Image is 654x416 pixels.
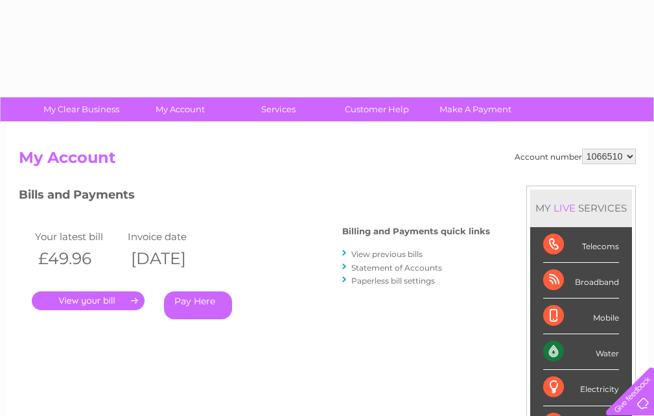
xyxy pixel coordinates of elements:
[543,334,619,370] div: Water
[19,149,636,173] h2: My Account
[515,149,636,164] div: Account number
[225,97,332,121] a: Services
[32,245,125,272] th: £49.96
[351,249,423,259] a: View previous bills
[323,97,430,121] a: Customer Help
[19,186,490,208] h3: Bills and Payments
[342,226,490,236] h4: Billing and Payments quick links
[124,228,218,245] td: Invoice date
[32,228,125,245] td: Your latest bill
[543,263,619,299] div: Broadband
[351,276,435,286] a: Paperless bill settings
[164,291,232,319] a: Pay Here
[530,190,632,226] div: MY SERVICES
[422,97,529,121] a: Make A Payment
[543,227,619,263] div: Telecoms
[551,202,578,214] div: LIVE
[126,97,233,121] a: My Account
[28,97,135,121] a: My Clear Business
[124,245,218,272] th: [DATE]
[351,263,442,273] a: Statement of Accounts
[32,291,145,310] a: .
[543,299,619,334] div: Mobile
[543,370,619,406] div: Electricity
